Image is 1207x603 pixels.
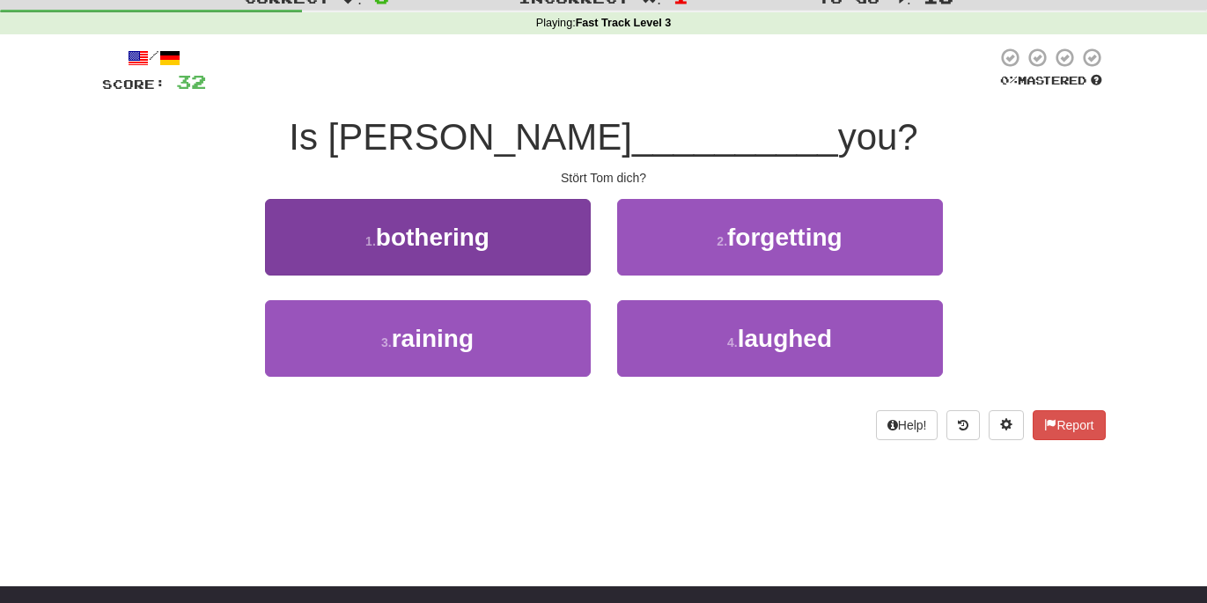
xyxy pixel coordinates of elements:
div: Stört Tom dich? [102,169,1106,187]
small: 3 . [381,335,392,349]
button: Help! [876,410,938,440]
small: 4 . [727,335,738,349]
button: 3.raining [265,300,591,377]
span: 32 [176,70,206,92]
small: 1 . [365,234,376,248]
span: Score: [102,77,166,92]
span: 0 % [1000,73,1018,87]
button: Report [1033,410,1105,440]
button: Round history (alt+y) [946,410,980,440]
span: __________ [632,116,838,158]
span: you? [838,116,918,158]
span: forgetting [727,224,843,251]
span: raining [392,325,474,352]
span: Is [PERSON_NAME] [289,116,632,158]
button: 1.bothering [265,199,591,276]
button: 2.forgetting [617,199,943,276]
strong: Fast Track Level 3 [576,17,672,29]
span: laughed [738,325,832,352]
span: bothering [376,224,489,251]
button: 4.laughed [617,300,943,377]
div: Mastered [997,73,1106,89]
div: / [102,47,206,69]
small: 2 . [717,234,727,248]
